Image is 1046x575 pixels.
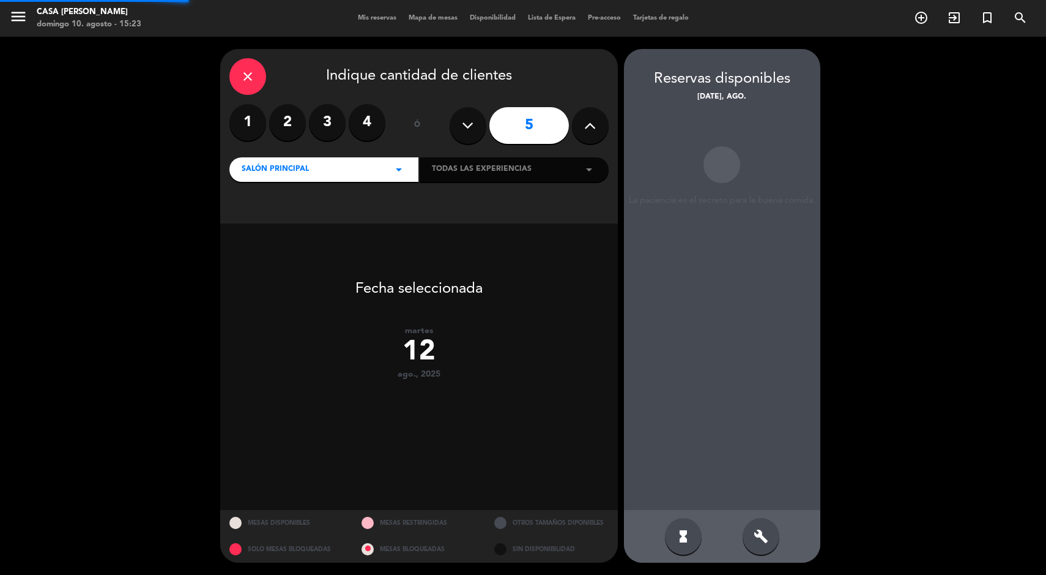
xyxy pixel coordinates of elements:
[229,58,609,95] div: Indique cantidad de clientes
[220,326,618,336] div: martes
[1013,10,1028,25] i: search
[391,162,406,177] i: arrow_drop_down
[398,104,437,147] div: ó
[9,7,28,26] i: menu
[220,536,353,563] div: SOLO MESAS BLOQUEADAS
[980,10,995,25] i: turned_in_not
[947,10,962,25] i: exit_to_app
[269,104,306,141] label: 2
[220,262,618,301] div: Fecha seleccionada
[349,104,385,141] label: 4
[9,7,28,30] button: menu
[309,104,346,141] label: 3
[485,510,618,536] div: OTROS TAMAÑOS DIPONIBLES
[464,15,522,21] span: Disponibilidad
[914,10,929,25] i: add_circle_outline
[352,536,485,563] div: MESAS BLOQUEADAS
[402,15,464,21] span: Mapa de mesas
[624,195,820,206] div: La paciencia es el secreto para la buena comida.
[432,163,532,176] span: Todas las experiencias
[582,15,627,21] span: Pre-acceso
[220,369,618,380] div: ago., 2025
[240,69,255,84] i: close
[522,15,582,21] span: Lista de Espera
[485,536,618,563] div: SIN DISPONIBILIDAD
[676,529,691,544] i: hourglass_full
[582,162,596,177] i: arrow_drop_down
[220,510,353,536] div: MESAS DISPONIBLES
[352,510,485,536] div: MESAS RESTRINGIDAS
[352,15,402,21] span: Mis reservas
[37,6,141,18] div: Casa [PERSON_NAME]
[627,15,695,21] span: Tarjetas de regalo
[220,336,618,369] div: 12
[624,67,820,91] div: Reservas disponibles
[37,18,141,31] div: domingo 10. agosto - 15:23
[624,91,820,103] div: [DATE], ago.
[242,163,309,176] span: Salón Principal
[754,529,768,544] i: build
[229,104,266,141] label: 1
